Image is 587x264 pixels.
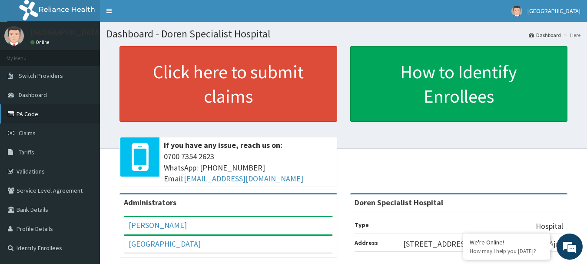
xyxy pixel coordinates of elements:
b: Address [355,239,378,247]
li: Here [562,31,580,39]
div: We're Online! [470,238,544,246]
a: [EMAIL_ADDRESS][DOMAIN_NAME] [184,174,303,184]
a: Dashboard [529,31,561,39]
p: [STREET_ADDRESS][PERSON_NAME]. Way, Ajah [403,238,563,250]
span: Claims [19,129,36,137]
p: How may I help you today? [470,247,544,255]
span: 0700 7354 2623 WhatsApp: [PHONE_NUMBER] Email: [164,151,333,184]
span: [GEOGRAPHIC_DATA] [527,7,580,15]
a: Click here to submit claims [119,46,337,122]
a: [GEOGRAPHIC_DATA] [129,239,201,249]
b: Administrators [124,197,176,207]
b: Type [355,221,369,229]
a: How to Identify Enrollees [350,46,568,122]
p: Hospital [536,221,563,232]
strong: Doren Specialist Hospital [355,197,443,207]
span: Tariffs [19,148,34,156]
a: Online [30,39,51,45]
img: User Image [511,6,522,17]
h1: Dashboard - Doren Specialist Hospital [106,28,580,40]
b: If you have any issue, reach us on: [164,140,282,150]
p: [GEOGRAPHIC_DATA] [30,28,102,36]
span: Dashboard [19,91,47,99]
span: Switch Providers [19,72,63,80]
a: [PERSON_NAME] [129,220,187,230]
img: User Image [4,26,24,46]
